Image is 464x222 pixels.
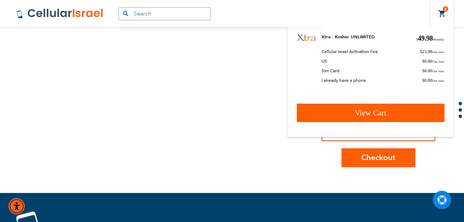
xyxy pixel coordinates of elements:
span: I already have a phone [322,77,366,83]
a: 2 [438,9,446,18]
span: Sim Card [322,68,339,74]
span: Checkout [361,152,395,163]
span: 0.00 [422,58,444,64]
span: 2 [444,6,447,12]
img: Xtra : Kosher UNLIMITED [297,34,316,42]
span: 49.98 [416,34,444,43]
span: $ [422,68,424,73]
span: 0.00 [422,77,444,83]
span: US [322,58,327,64]
div: Accessibility Menu [8,198,25,214]
button: Checkout [341,148,415,167]
span: View Cart [355,108,386,117]
span: $ [422,78,424,83]
span: $ [416,38,418,41]
span: 23.98 [420,49,444,55]
span: One time [432,79,444,83]
img: Cellular Israel [16,8,104,19]
span: Monthly [433,38,444,41]
span: $ [422,59,424,64]
span: One time [432,69,444,73]
span: 0.00 [422,68,444,74]
span: One time [432,60,444,63]
a: View Cart [297,104,444,122]
span: $ [420,49,422,54]
a: Xtra : Kosher UNLIMITED [322,34,375,40]
span: Cellular Israel Activation Fee [322,49,378,55]
input: Search [118,7,211,20]
span: One time [432,50,444,54]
